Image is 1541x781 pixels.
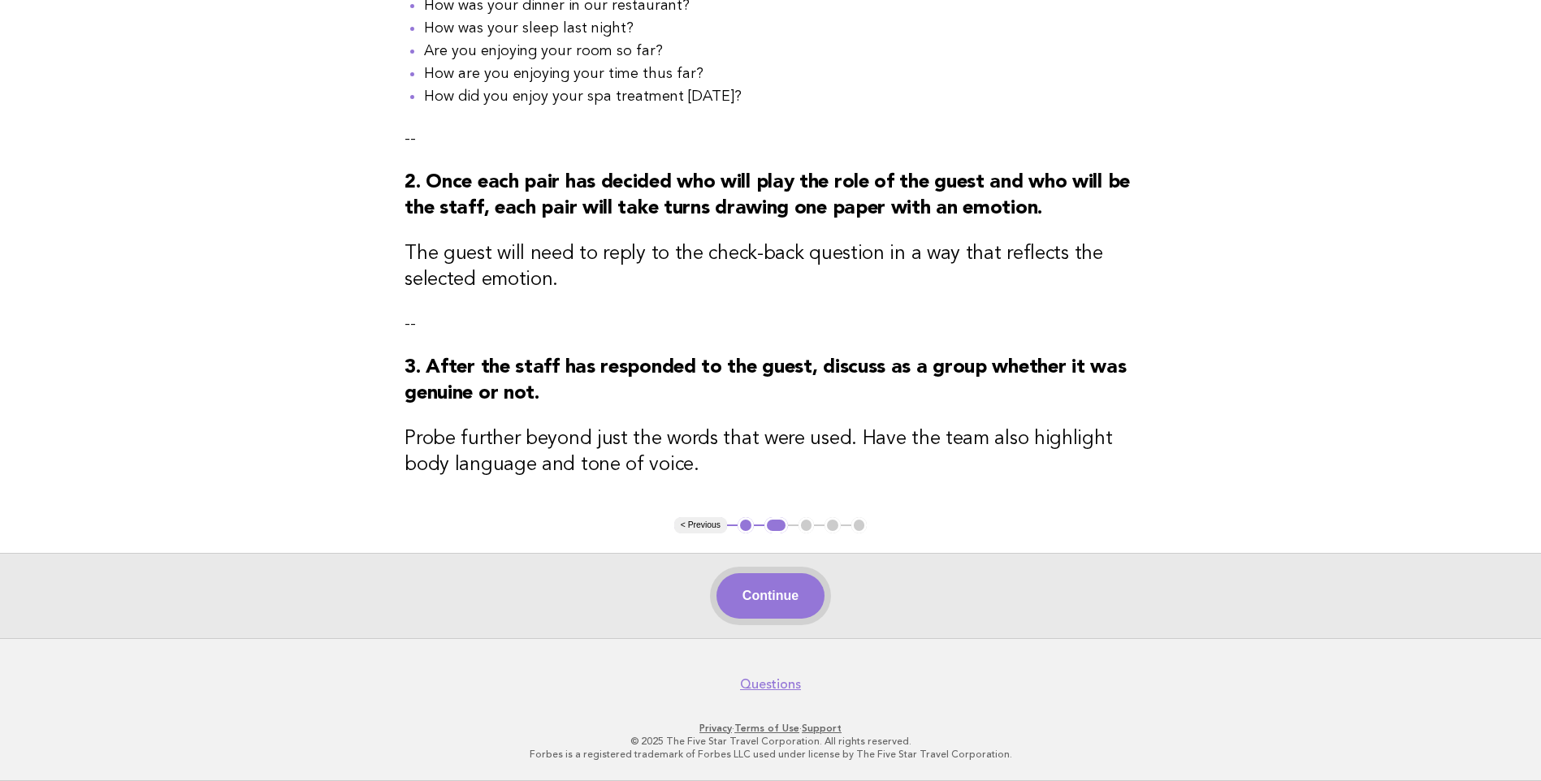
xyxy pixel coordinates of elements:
li: How did you enjoy your spa treatment [DATE]? [424,85,1136,108]
a: Privacy [699,723,732,734]
h3: Probe further beyond just the words that were used. Have the team also highlight body language an... [405,426,1136,478]
button: < Previous [674,517,727,533]
li: How are you enjoying your time thus far? [424,63,1136,85]
a: Support [802,723,842,734]
p: -- [405,313,1136,335]
a: Terms of Use [734,723,799,734]
a: Questions [740,676,801,693]
li: How was your sleep last night? [424,17,1136,40]
strong: 3. After the staff has responded to the guest, discuss as a group whether it was genuine or not. [405,358,1126,403]
li: Are you enjoying your room so far? [424,40,1136,63]
h3: The guest will need to reply to the check-back question in a way that reflects the selected emotion. [405,241,1136,293]
strong: 2. Once each pair has decided who will play the role of the guest and who will be the staff, each... [405,173,1130,218]
button: Continue [716,573,825,619]
button: 1 [738,517,754,533]
p: -- [405,127,1136,150]
p: · · [274,722,1268,735]
p: Forbes is a registered trademark of Forbes LLC used under license by The Five Star Travel Corpora... [274,748,1268,761]
button: 2 [764,517,788,533]
p: © 2025 The Five Star Travel Corporation. All rights reserved. [274,735,1268,748]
